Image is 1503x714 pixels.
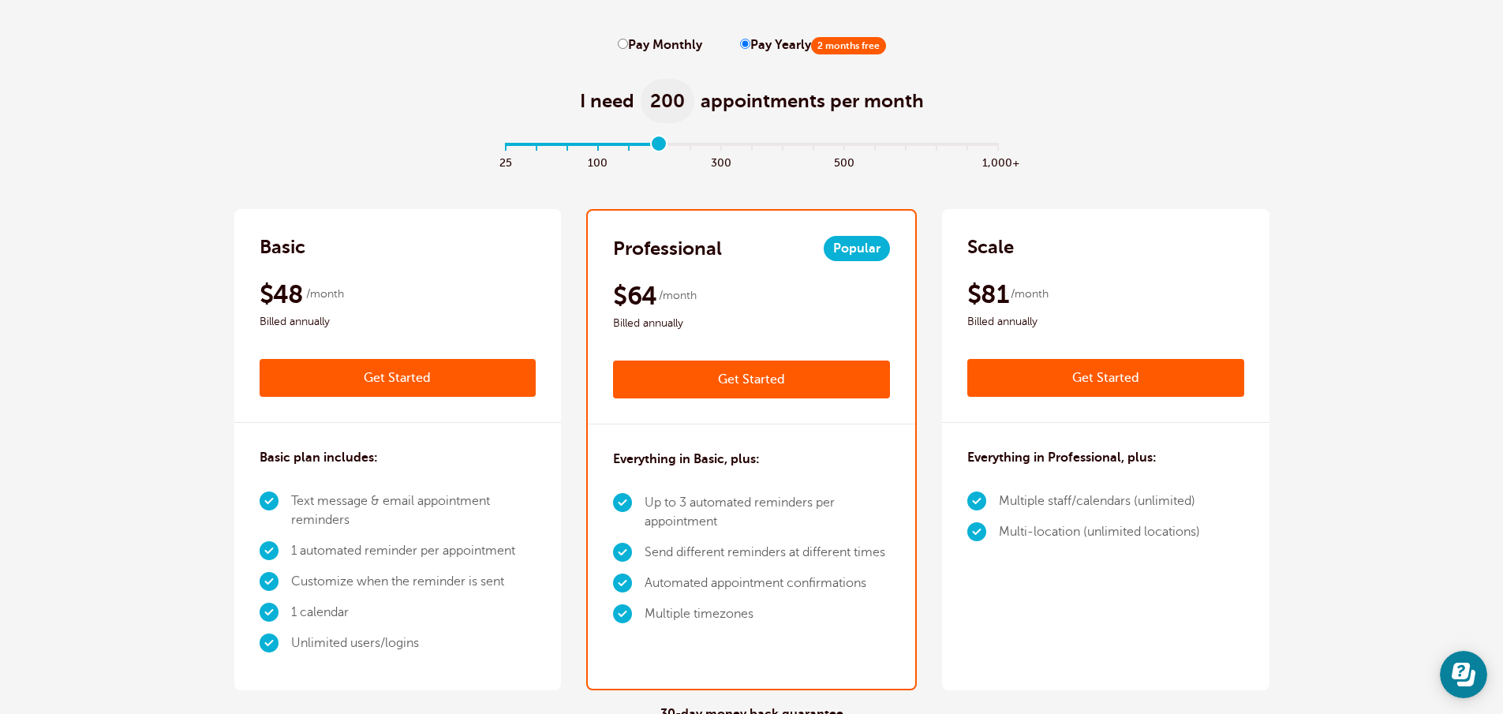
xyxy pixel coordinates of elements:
[260,278,304,310] span: $48
[645,537,890,568] li: Send different reminders at different times
[1011,285,1049,304] span: /month
[967,448,1157,467] h3: Everything in Professional, plus:
[291,536,537,566] li: 1 automated reminder per appointment
[613,236,722,261] h2: Professional
[260,359,537,397] a: Get Started
[811,37,886,54] span: 2 months free
[999,517,1200,548] li: Multi-location (unlimited locations)
[645,568,890,599] li: Automated appointment confirmations
[291,566,537,597] li: Customize when the reminder is sent
[740,39,750,49] input: Pay Yearly2 months free
[618,38,702,53] label: Pay Monthly
[659,286,697,305] span: /month
[999,486,1200,517] li: Multiple staff/calendars (unlimited)
[291,486,537,536] li: Text message & email appointment reminders
[260,312,537,331] span: Billed annually
[967,312,1244,331] span: Billed annually
[967,278,1008,310] span: $81
[613,314,890,333] span: Billed annually
[291,597,537,628] li: 1 calendar
[260,448,378,467] h3: Basic plan includes:
[740,38,886,53] label: Pay Yearly
[260,234,305,260] h2: Basic
[967,234,1014,260] h2: Scale
[1440,651,1487,698] iframe: Resource center
[701,88,924,114] span: appointments per month
[613,361,890,398] a: Get Started
[490,152,521,170] span: 25
[982,152,1013,170] span: 1,000+
[306,285,344,304] span: /month
[582,152,613,170] span: 100
[613,450,760,469] h3: Everything in Basic, plus:
[645,488,890,537] li: Up to 3 automated reminders per appointment
[967,359,1244,397] a: Get Started
[828,152,859,170] span: 500
[641,79,694,123] span: 200
[580,88,634,114] span: I need
[291,628,537,659] li: Unlimited users/logins
[613,280,656,312] span: $64
[824,236,890,261] span: Popular
[618,39,628,49] input: Pay Monthly
[645,599,890,630] li: Multiple timezones
[705,152,736,170] span: 300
